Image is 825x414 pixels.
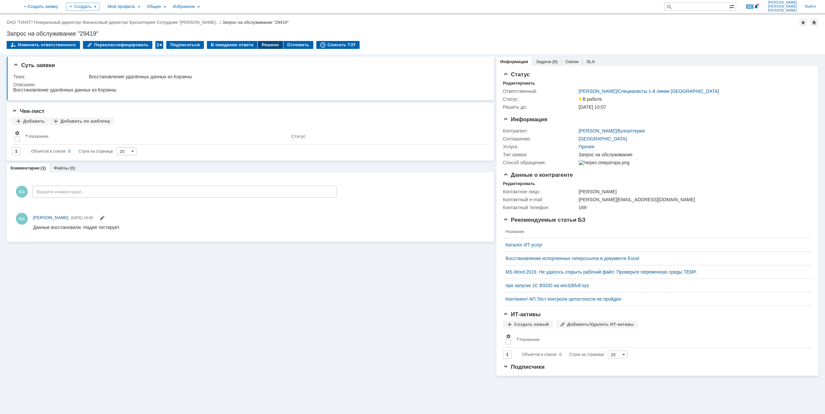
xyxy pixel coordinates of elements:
[552,59,558,64] div: (0)
[514,331,806,348] th: Название
[586,59,595,64] a: SLA
[503,136,577,141] div: Соглашение:
[503,144,577,149] div: Услуга:
[22,128,289,145] th: Название
[768,9,797,13] span: [PERSON_NAME]
[8,4,13,9] img: logo
[157,20,220,25] a: Сотрудник "[PERSON_NAME]…
[503,96,577,102] div: Статус:
[13,82,484,87] div: Описание:
[768,5,797,9] span: [PERSON_NAME]
[503,225,806,238] th: Название
[7,30,818,37] div: Запрос на обслуживание "29419"
[506,334,511,339] span: Настройки
[503,364,545,370] span: Подписчики
[157,20,222,25] div: /
[503,71,530,78] span: Статус
[579,197,807,202] div: [PERSON_NAME][EMAIL_ADDRESS][DOMAIN_NAME]
[579,104,606,110] span: [DATE] 10:07
[130,20,154,25] a: Бухгалтерия
[71,3,105,11] div: Создать
[68,147,71,155] div: 0
[289,128,483,145] th: Статус
[13,62,55,68] span: Суть заявки
[579,96,602,102] span: В работе
[503,172,573,178] span: Данные о контрагенте
[503,217,586,223] span: Рекомендуемые статьи БЗ
[503,181,535,186] div: Редактировать
[70,166,75,170] div: (0)
[222,20,289,25] div: Запрос на обслуживание "29419"
[579,136,627,141] a: [GEOGRAPHIC_DATA]
[506,242,804,247] a: Каталог ИТ-услуг
[28,134,49,139] div: Название
[522,351,605,358] i: Строк на странице:
[503,116,547,123] span: Информация
[82,20,127,25] a: Финансовый директор
[799,19,807,26] div: Добавить в избранное
[7,20,34,25] div: /
[579,128,645,133] div: /
[579,89,719,94] div: /
[768,1,797,5] span: [PERSON_NAME]
[34,20,83,25] div: /
[579,160,630,165] img: Через оператора.png
[7,20,31,25] a: ОАО "ГИАП"
[503,189,577,194] div: Контактное лицо:
[13,74,88,79] div: Тема:
[503,128,577,133] div: Контрагент:
[579,152,807,157] div: Запрос на обслуживание
[522,352,558,357] span: Объектов в списке:
[579,128,617,133] a: [PERSON_NAME]
[506,296,804,302] div: Континент АП Тест контроля целостности не пройден
[503,104,577,110] div: Решить до:
[291,134,305,139] div: Статус
[54,166,69,170] a: Файлы
[506,256,804,261] a: Восстановление испорченных гиперссылок в документе Excel
[82,20,129,25] div: /
[33,215,68,220] span: [PERSON_NAME]
[579,89,617,94] a: [PERSON_NAME]
[579,189,807,194] div: [PERSON_NAME]
[34,20,80,25] a: Генеральный директор
[89,74,482,79] div: Восстановление удалённых данных из Корзины
[520,337,540,342] div: Название
[155,41,163,49] div: Работа с массовостью
[11,166,40,170] a: Комментарии
[31,149,66,154] span: Объектов в списке:
[566,59,578,64] a: Связи
[506,269,804,275] a: MS Word 2019. Не удалось открыть рабочий файл. Проверьте переменную среды TEMP.
[12,108,45,114] span: Чек-лист
[746,4,754,9] span: 61
[84,216,93,220] span: 18:08
[503,81,535,86] div: Редактировать
[500,59,528,64] a: Информация
[41,166,46,170] div: (1)
[31,147,114,155] i: Строк на странице:
[99,216,105,221] span: Редактировать
[130,20,157,25] div: /
[71,216,83,220] span: [DATE]
[579,144,595,149] a: Прочее
[618,128,645,133] a: Бухгалтерия
[8,4,13,9] a: Перейти на домашнюю страницу
[503,197,577,202] div: Контактный e-mail:
[503,89,577,94] div: Ответственный:
[503,205,577,210] div: Контактный телефон:
[15,131,20,136] span: Настройки
[618,89,719,94] a: Специалисты 1-й линии [GEOGRAPHIC_DATA]
[810,19,818,26] div: Сделать домашней страницей
[506,283,804,288] a: при запуске 1С BSOD на win32kfull.sys
[559,351,562,358] div: 0
[503,160,577,165] div: Способ обращения:
[729,3,736,9] span: Расширенный поиск
[16,186,28,198] span: МД
[579,205,807,210] div: 169
[536,59,551,64] a: Задачи
[33,214,68,221] a: [PERSON_NAME]
[503,311,541,318] span: ИТ-активы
